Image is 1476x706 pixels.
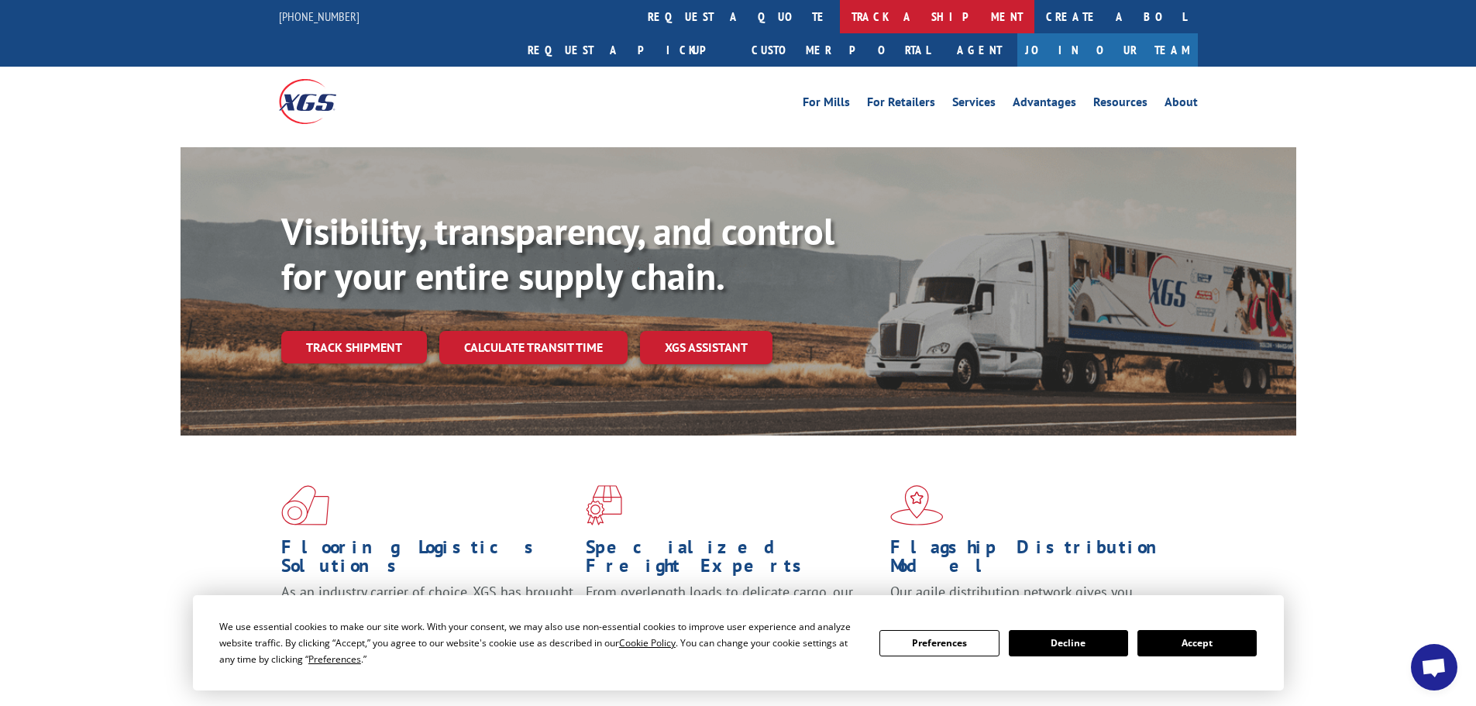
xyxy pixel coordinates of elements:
[516,33,740,67] a: Request a pickup
[879,630,999,656] button: Preferences
[941,33,1017,67] a: Agent
[586,583,879,652] p: From overlength loads to delicate cargo, our experienced staff knows the best way to move your fr...
[740,33,941,67] a: Customer Portal
[1013,96,1076,113] a: Advantages
[890,538,1183,583] h1: Flagship Distribution Model
[803,96,850,113] a: For Mills
[1165,96,1198,113] a: About
[586,538,879,583] h1: Specialized Freight Experts
[219,618,861,667] div: We use essential cookies to make our site work. With your consent, we may also use non-essential ...
[279,9,360,24] a: [PHONE_NUMBER]
[308,653,361,666] span: Preferences
[1017,33,1198,67] a: Join Our Team
[952,96,996,113] a: Services
[640,331,772,364] a: XGS ASSISTANT
[281,331,427,363] a: Track shipment
[439,331,628,364] a: Calculate transit time
[1009,630,1128,656] button: Decline
[1137,630,1257,656] button: Accept
[281,485,329,525] img: xgs-icon-total-supply-chain-intelligence-red
[890,583,1175,619] span: Our agile distribution network gives you nationwide inventory management on demand.
[867,96,935,113] a: For Retailers
[281,207,834,300] b: Visibility, transparency, and control for your entire supply chain.
[281,538,574,583] h1: Flooring Logistics Solutions
[1411,644,1457,691] div: Open chat
[586,485,622,525] img: xgs-icon-focused-on-flooring-red
[619,636,676,649] span: Cookie Policy
[281,583,573,638] span: As an industry carrier of choice, XGS has brought innovation and dedication to flooring logistics...
[1093,96,1147,113] a: Resources
[890,485,944,525] img: xgs-icon-flagship-distribution-model-red
[193,595,1284,691] div: Cookie Consent Prompt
